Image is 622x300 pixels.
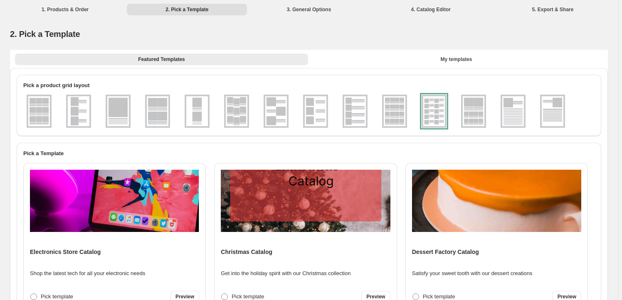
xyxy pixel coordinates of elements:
[186,96,208,126] img: g1x2v1
[221,248,272,256] h4: Christmas Catalog
[107,96,129,126] img: g1x1v1
[41,293,73,300] span: Pick template
[138,56,185,63] span: Featured Templates
[221,269,350,278] p: Get into the holiday spirit with our Christmas collection
[232,293,264,300] span: Pick template
[30,269,146,278] p: Shop the latest tech for all your electronic needs
[384,96,405,126] img: g4x4v1
[412,269,533,278] p: Satisfy your sweet tooth with our dessert creations
[558,293,576,300] span: Preview
[10,29,80,39] span: 2. Pick a Template
[344,96,366,126] img: g1x4v1
[305,96,326,126] img: g1x3v3
[23,81,595,90] h2: Pick a product grid layout
[463,96,484,126] img: g2x1_4x2v1
[23,149,595,158] h2: Pick a Template
[175,293,194,300] span: Preview
[147,96,168,126] img: g2x2v1
[440,56,472,63] span: My templates
[265,96,287,126] img: g1x3v2
[366,293,385,300] span: Preview
[502,96,524,126] img: g1x1v2
[542,96,563,126] img: g1x1v3
[68,96,89,126] img: g1x3v1
[28,96,50,126] img: g3x3v1
[423,293,455,300] span: Pick template
[226,96,247,126] img: g3x3v2
[412,248,479,256] h4: Dessert Factory Catalog
[30,248,101,256] h4: Electronics Store Catalog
